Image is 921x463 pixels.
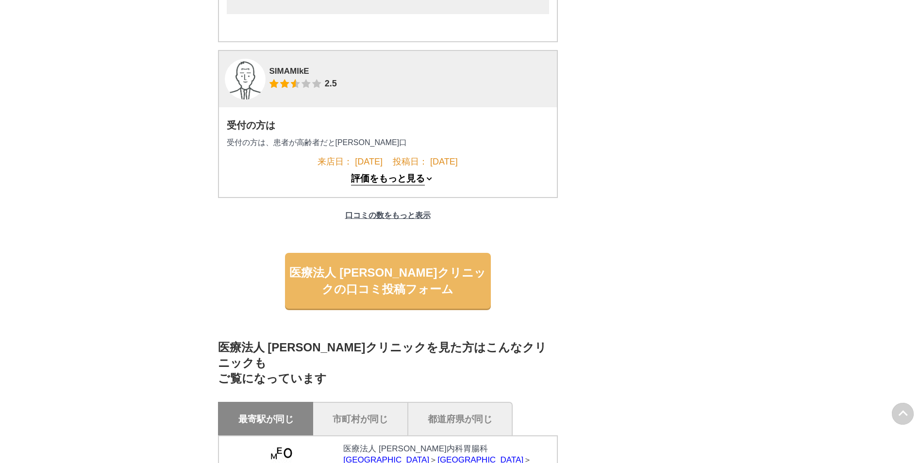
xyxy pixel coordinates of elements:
[343,444,488,453] a: 医療法人 [PERSON_NAME]内科胃腸科
[218,402,313,435] li: 最寄駅が同じ
[285,253,491,309] a: 医療法人 [PERSON_NAME]クリニックの口コミ投稿フォーム
[355,157,383,167] dd: [DATE]
[227,119,549,132] h4: 受付の方は
[325,79,337,89] span: 2.5
[407,402,513,435] li: 都道府県が同じ
[351,173,425,185] button: 評価をもっと見る
[393,156,428,167] dt: 投稿日：
[430,157,458,167] dd: [DATE]
[218,340,558,386] h3: 医療法人 [PERSON_NAME]クリニックを見た方はこんなクリニックも ご覧になっています
[318,156,352,167] dt: 来店日：
[313,402,407,435] li: 市町村が同じ
[269,66,337,76] dt: SIMAMIkE
[227,138,549,148] p: 受付の方は、患者が高齢者だと[PERSON_NAME]口
[892,403,914,425] img: PAGE UP
[340,206,435,226] p: 口コミの数をもっと表示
